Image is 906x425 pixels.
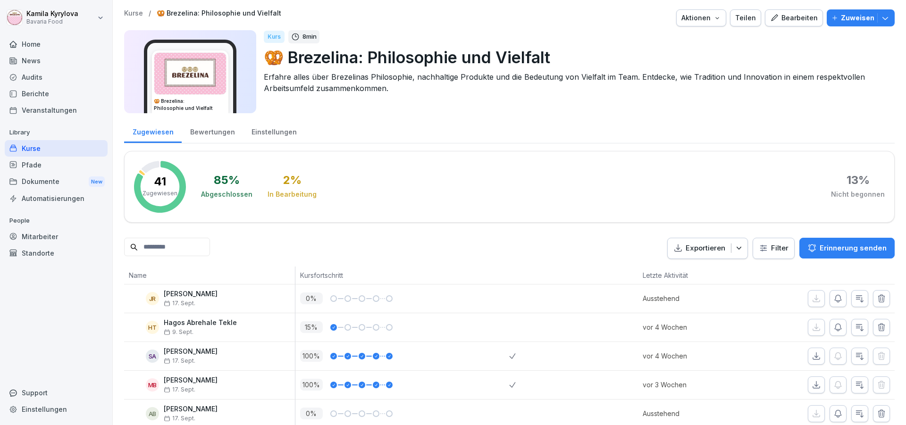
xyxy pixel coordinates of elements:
p: Ausstehend [643,293,745,303]
p: 15 % [300,321,323,333]
button: Aktionen [676,9,726,26]
div: Filter [759,243,789,253]
a: Einstellungen [243,119,305,143]
a: Veranstaltungen [5,102,108,118]
p: Library [5,125,108,140]
a: Automatisierungen [5,190,108,207]
div: 13 % [847,175,870,186]
span: 17. Sept. [164,386,195,393]
button: Teilen [730,9,761,26]
p: 🥨 Brezelina: Philosophie und Vielfalt [264,45,887,69]
p: vor 4 Wochen [643,322,745,332]
div: HT [146,321,159,334]
span: 17. Sept. [164,358,195,364]
a: Pfade [5,157,108,173]
a: Home [5,36,108,52]
span: 9. Sept. [164,329,193,335]
div: New [89,176,105,187]
p: 100 % [300,350,323,362]
p: / [149,9,151,17]
p: People [5,213,108,228]
p: [PERSON_NAME] [164,348,218,356]
p: vor 3 Wochen [643,380,745,390]
img: fkzffi32ddptk8ye5fwms4as.png [154,53,226,94]
div: Support [5,384,108,401]
button: Bearbeiten [765,9,823,26]
span: 17. Sept. [164,415,195,422]
a: Kurse [124,9,143,17]
h3: 🥨 Brezelina: Philosophie und Vielfalt [154,98,226,112]
div: Dokumente [5,173,108,191]
p: 0 % [300,292,323,304]
p: [PERSON_NAME] [164,290,218,298]
p: Letzte Aktivität [643,270,740,280]
p: Kursfortschritt [300,270,505,280]
p: 8 min [302,32,317,42]
span: 17. Sept. [164,300,195,307]
a: Mitarbeiter [5,228,108,245]
a: News [5,52,108,69]
p: 100 % [300,379,323,391]
p: 0 % [300,408,323,419]
a: Einstellungen [5,401,108,417]
button: Zuweisen [827,9,895,26]
p: Kamila Kyrylova [26,10,78,18]
a: Berichte [5,85,108,102]
p: Hagos Abrehale Tekle [164,319,237,327]
a: Kurse [5,140,108,157]
p: Exportieren [686,243,725,254]
div: AB [146,407,159,420]
div: Bearbeiten [770,13,818,23]
p: Erinnerung senden [820,243,887,253]
p: [PERSON_NAME] [164,405,218,413]
p: Name [129,270,290,280]
button: Filter [753,238,794,258]
a: Bewertungen [182,119,243,143]
button: Erinnerung senden [799,238,895,258]
p: vor 4 Wochen [643,351,745,361]
a: Audits [5,69,108,85]
div: Aktionen [681,13,721,23]
a: Standorte [5,245,108,261]
div: 85 % [214,175,240,186]
a: DokumenteNew [5,173,108,191]
div: MB [146,378,159,392]
div: In Bearbeitung [268,190,317,199]
button: Exportieren [667,238,748,259]
a: Zugewiesen [124,119,182,143]
div: 2 % [283,175,302,186]
p: Ausstehend [643,408,745,418]
p: Zugewiesen [143,189,177,198]
div: Nicht begonnen [831,190,885,199]
p: Bavaria Food [26,18,78,25]
p: Zuweisen [841,13,874,23]
p: Erfahre alles über Brezelinas Philosophie, nachhaltige Produkte und die Bedeutung von Vielfalt im... [264,71,887,94]
div: JR [146,292,159,305]
div: Abgeschlossen [201,190,252,199]
div: Teilen [735,13,756,23]
p: 41 [154,176,166,187]
div: SA [146,350,159,363]
p: [PERSON_NAME] [164,376,218,384]
div: Kurs [264,31,285,43]
a: 🥨 Brezelina: Philosophie und Vielfalt [157,9,281,17]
